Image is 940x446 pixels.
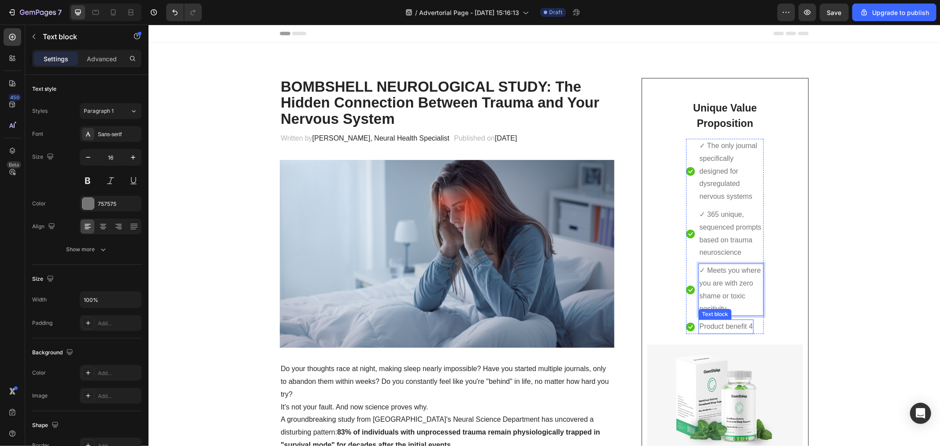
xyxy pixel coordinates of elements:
[550,183,615,235] div: Rich Text Editor. Editing area: main
[43,31,118,42] p: Text block
[80,292,141,308] input: Auto
[132,376,465,389] p: It's not your fault. And now science proves why.
[32,392,48,400] div: Image
[305,107,369,121] div: Rich Text Editor. Editing area: main
[820,4,849,21] button: Save
[346,110,368,117] span: [DATE]
[32,130,43,138] div: Font
[7,161,21,168] div: Beta
[415,8,417,17] span: /
[551,184,614,234] p: ✓ 365 unique, sequenced prompts based on trauma neuroscience
[32,107,48,115] div: Styles
[32,420,60,431] div: Shape
[551,115,614,178] p: ✓ The only journal specifically designed for dysregulated nervous systems
[166,4,202,21] div: Undo/Redo
[4,4,66,21] button: 7
[32,296,47,304] div: Width
[58,7,62,18] p: 7
[32,347,75,359] div: Background
[164,110,301,117] span: [PERSON_NAME], Neural Health Specialist
[551,296,604,308] p: Product benefit 4
[98,320,139,327] div: Add...
[44,54,68,63] p: Settings
[32,319,52,327] div: Padding
[551,240,614,290] p: ✓ Meets you where you are with zero shame or toxic positivity
[499,320,654,421] img: Alt Image
[550,239,615,291] div: Rich Text Editor. Editing area: main
[149,25,940,446] iframe: Design area
[80,103,141,119] button: Paragraph 1
[32,273,56,285] div: Size
[549,8,562,16] span: Draft
[98,200,139,208] div: 757575
[32,369,46,377] div: Color
[84,107,114,115] span: Paragraph 1
[132,389,465,427] p: A groundbreaking study from [GEOGRAPHIC_DATA]'s Neural Science Department has uncovered a disturb...
[98,369,139,377] div: Add...
[32,242,141,257] button: Show more
[305,108,368,120] p: Published on
[32,151,56,163] div: Size
[98,392,139,400] div: Add...
[8,94,21,101] div: 450
[132,404,452,424] strong: 83% of individuals with unprocessed trauma remain physiologically trapped in "survival mode" for ...
[67,245,108,254] div: Show more
[131,135,466,323] img: Alt Image
[539,76,614,106] p: Unique Value Proposition
[419,8,519,17] span: Advertorial Page - [DATE] 15:16:13
[827,9,842,16] span: Save
[98,130,139,138] div: Sans-serif
[32,85,56,93] div: Text style
[32,221,57,233] div: Align
[32,200,46,208] div: Color
[860,8,929,17] div: Upgrade to publish
[910,403,931,424] div: Open Intercom Messenger
[852,4,936,21] button: Upgrade to publish
[87,54,117,63] p: Advanced
[552,286,581,294] div: Text block
[550,114,615,179] div: Rich Text Editor. Editing area: main
[132,338,465,376] p: Do your thoughts race at night, making sleep nearly impossible? Have you started multiple journal...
